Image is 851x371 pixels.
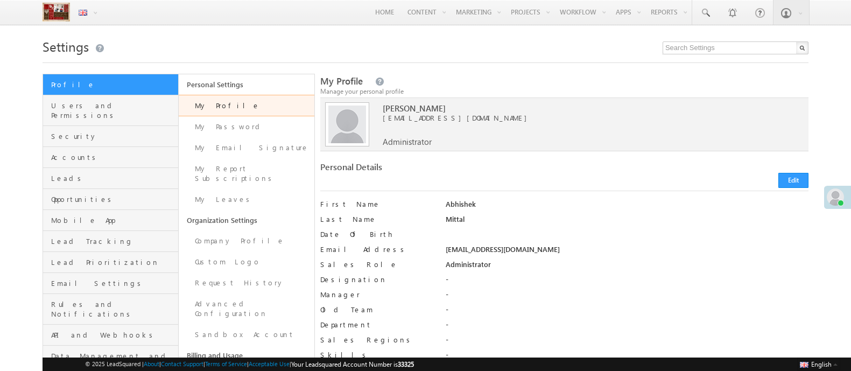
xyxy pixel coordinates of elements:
span: Your Leadsquared Account Number is [291,360,414,368]
label: Old Team [320,305,433,314]
span: Leads [51,173,175,183]
span: English [811,360,832,368]
div: Personal Details [320,162,558,177]
a: Company Profile [179,230,314,251]
span: Security [51,131,175,141]
label: First Name [320,199,433,209]
span: Profile [51,80,175,89]
a: Advanced Configuration [179,293,314,324]
a: Mobile App [43,210,178,231]
a: Organization Settings [179,210,314,230]
label: Manager [320,290,433,299]
a: Billing and Usage [179,345,314,366]
input: Search Settings [663,41,808,54]
label: Email Address [320,244,433,254]
span: Opportunities [51,194,175,204]
label: Skills [320,350,433,360]
div: - [446,290,808,305]
label: Designation [320,275,433,284]
a: Terms of Service [205,360,247,367]
span: API and Webhooks [51,330,175,340]
a: My Password [179,116,314,137]
div: - [446,275,808,290]
button: English [797,358,840,370]
span: Lead Tracking [51,236,175,246]
a: Lead Tracking [43,231,178,252]
a: API and Webhooks [43,325,178,346]
span: Data Management and Privacy [51,351,175,370]
span: Mobile App [51,215,175,225]
span: Users and Permissions [51,101,175,120]
span: Accounts [51,152,175,162]
a: Email Settings [43,273,178,294]
div: - [446,350,808,365]
a: Profile [43,74,178,95]
a: Users and Permissions [43,95,178,126]
div: - [446,305,808,320]
a: Sandbox Account [179,324,314,345]
a: Opportunities [43,189,178,210]
button: Edit [778,173,808,188]
div: - [446,335,808,350]
a: Personal Settings [179,74,314,95]
a: My Report Subscriptions [179,158,314,189]
label: Department [320,320,433,330]
label: Sales Role [320,260,433,269]
a: My Profile [179,95,314,116]
span: Settings [43,38,89,55]
div: - [446,320,808,335]
div: Abhishek [446,199,808,214]
span: Administrator [383,137,432,146]
a: Custom Logo [179,251,314,272]
div: Mittal [446,214,808,229]
a: Leads [43,168,178,189]
a: Request History [179,272,314,293]
span: Rules and Notifications [51,299,175,319]
a: My Email Signature [179,137,314,158]
a: My Leaves [179,189,314,210]
a: Contact Support [161,360,203,367]
a: Security [43,126,178,147]
span: My Profile [320,75,363,87]
span: Email Settings [51,278,175,288]
img: Custom Logo [43,3,70,22]
a: Acceptable Use [249,360,290,367]
label: Date Of Birth [320,229,433,239]
a: About [144,360,159,367]
a: Rules and Notifications [43,294,178,325]
label: Sales Regions [320,335,433,345]
span: © 2025 LeadSquared | | | | | [85,359,414,369]
a: Lead Prioritization [43,252,178,273]
div: Administrator [446,260,808,275]
span: Lead Prioritization [51,257,175,267]
div: Manage your personal profile [320,87,808,96]
span: [PERSON_NAME] [383,103,773,113]
label: Last Name [320,214,433,224]
a: Accounts [43,147,178,168]
span: 33325 [398,360,414,368]
div: [EMAIL_ADDRESS][DOMAIN_NAME] [446,244,808,260]
span: [EMAIL_ADDRESS][DOMAIN_NAME] [383,113,773,123]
